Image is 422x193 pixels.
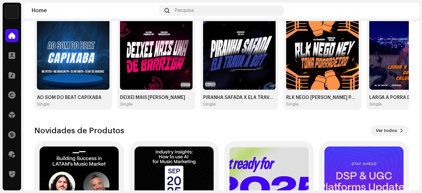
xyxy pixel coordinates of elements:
div: Single [120,102,133,107]
button: Ver todos [371,125,409,136]
span: Ver todos [376,124,397,137]
div: RLK NEGO [PERSON_NAME] PORRADEIRO [286,95,359,100]
div: Single [37,102,49,107]
div: Single [286,102,299,107]
img: adae57ac-6b37-43ff-8fab-4bd04ce0c260 [286,17,359,90]
div: Home [32,8,157,13]
span: Pesquisa [175,8,194,13]
h3: Novidades de Produtos [34,125,124,136]
div: DEIXEI MAIS [PERSON_NAME] [120,95,193,100]
img: 8d3e54d9-29d9-4053-86e3-dcb12bd99283 [203,17,276,90]
img: 7b092bcd-1f7b-44aa-9736-f4bc5021b2f1 [401,5,411,16]
img: 71bf27a5-dd94-4d93-852c-61362381b7db [5,5,18,18]
div: Single [203,102,216,107]
div: AO SOM DO BEAT CAPIXABA [37,95,109,100]
div: Single [369,102,382,107]
img: eabfef43-fb54-4a73-b4d5-5e8cf30b0504 [37,17,109,90]
div: PIRANHA SAFADA X ELA TRAVA A BCT [203,95,276,100]
img: 060c2189-ab2c-453e-9f3a-4c9277f9c53b [120,17,193,90]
